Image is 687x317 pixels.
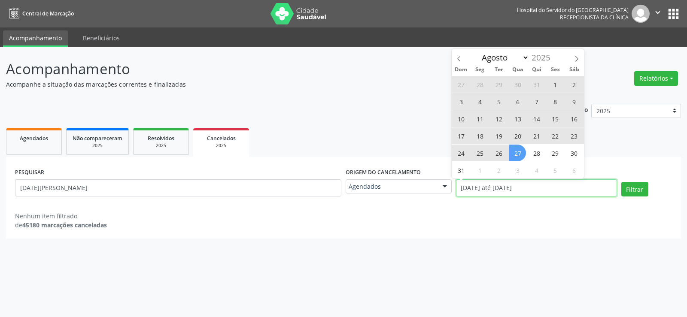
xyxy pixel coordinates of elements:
div: Nenhum item filtrado [15,211,107,220]
button: Filtrar [621,182,648,196]
span: Setembro 1, 2025 [471,162,488,178]
div: Hospital do Servidor do [GEOGRAPHIC_DATA] [517,6,629,14]
select: Month [478,51,529,63]
span: Resolvidos [148,135,174,142]
span: Seg [471,67,489,72]
input: Selecione um intervalo [456,179,617,196]
span: Não compareceram [73,135,122,142]
span: Agosto 14, 2025 [528,110,545,127]
span: Ter [489,67,508,72]
span: Agosto 29, 2025 [547,145,564,161]
a: Acompanhamento [3,30,68,47]
input: Nome, código do beneficiário ou CPF [15,179,341,196]
p: Acompanhe a situação das marcações correntes e finalizadas [6,80,478,89]
img: img [632,5,650,23]
span: Julho 30, 2025 [509,76,526,93]
span: Setembro 5, 2025 [547,162,564,178]
span: Agosto 18, 2025 [471,127,488,144]
span: Agosto 9, 2025 [566,93,583,110]
span: Agosto 8, 2025 [547,93,564,110]
span: Agosto 7, 2025 [528,93,545,110]
span: Agosto 17, 2025 [453,127,469,144]
p: Acompanhamento [6,58,478,80]
span: Julho 29, 2025 [490,76,507,93]
span: Setembro 6, 2025 [566,162,583,178]
span: Agosto 1, 2025 [547,76,564,93]
span: Agosto 5, 2025 [490,93,507,110]
span: Agosto 23, 2025 [566,127,583,144]
div: 2025 [73,142,122,149]
span: Agosto 20, 2025 [509,127,526,144]
span: Dom [452,67,471,72]
span: Qui [527,67,546,72]
button: apps [666,6,681,21]
span: Agosto 25, 2025 [471,145,488,161]
span: Agosto 2, 2025 [566,76,583,93]
button:  [650,5,666,23]
span: Recepcionista da clínica [560,14,629,21]
span: Julho 27, 2025 [453,76,469,93]
i:  [653,8,663,17]
span: Julho 28, 2025 [471,76,488,93]
span: Cancelados [207,135,236,142]
span: Julho 31, 2025 [528,76,545,93]
label: Origem do cancelamento [346,166,421,179]
span: Agosto 4, 2025 [471,93,488,110]
span: Agosto 26, 2025 [490,145,507,161]
span: Agendados [349,182,434,191]
span: Agosto 15, 2025 [547,110,564,127]
span: Agosto 19, 2025 [490,127,507,144]
span: Agosto 22, 2025 [547,127,564,144]
span: Agosto 24, 2025 [453,145,469,161]
span: Agosto 16, 2025 [566,110,583,127]
span: Setembro 3, 2025 [509,162,526,178]
span: Agosto 28, 2025 [528,145,545,161]
a: Central de Marcação [6,6,74,21]
span: Agosto 3, 2025 [453,93,469,110]
span: Agosto 21, 2025 [528,127,545,144]
span: Central de Marcação [22,10,74,17]
button: Relatórios [634,71,678,86]
span: Agosto 11, 2025 [471,110,488,127]
span: Agosto 27, 2025 [509,145,526,161]
span: Qua [508,67,527,72]
div: 2025 [140,142,182,149]
span: Agendados [20,135,48,142]
span: Agosto 31, 2025 [453,162,469,178]
span: Agosto 13, 2025 [509,110,526,127]
span: Agosto 12, 2025 [490,110,507,127]
span: Setembro 4, 2025 [528,162,545,178]
div: de [15,220,107,229]
span: Agosto 10, 2025 [453,110,469,127]
strong: 45180 marcações canceladas [22,221,107,229]
span: Agosto 6, 2025 [509,93,526,110]
span: Sáb [565,67,584,72]
a: Beneficiários [77,30,126,45]
span: Setembro 2, 2025 [490,162,507,178]
span: Agosto 30, 2025 [566,145,583,161]
label: PESQUISAR [15,166,44,179]
div: 2025 [199,142,243,149]
span: Sex [546,67,565,72]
